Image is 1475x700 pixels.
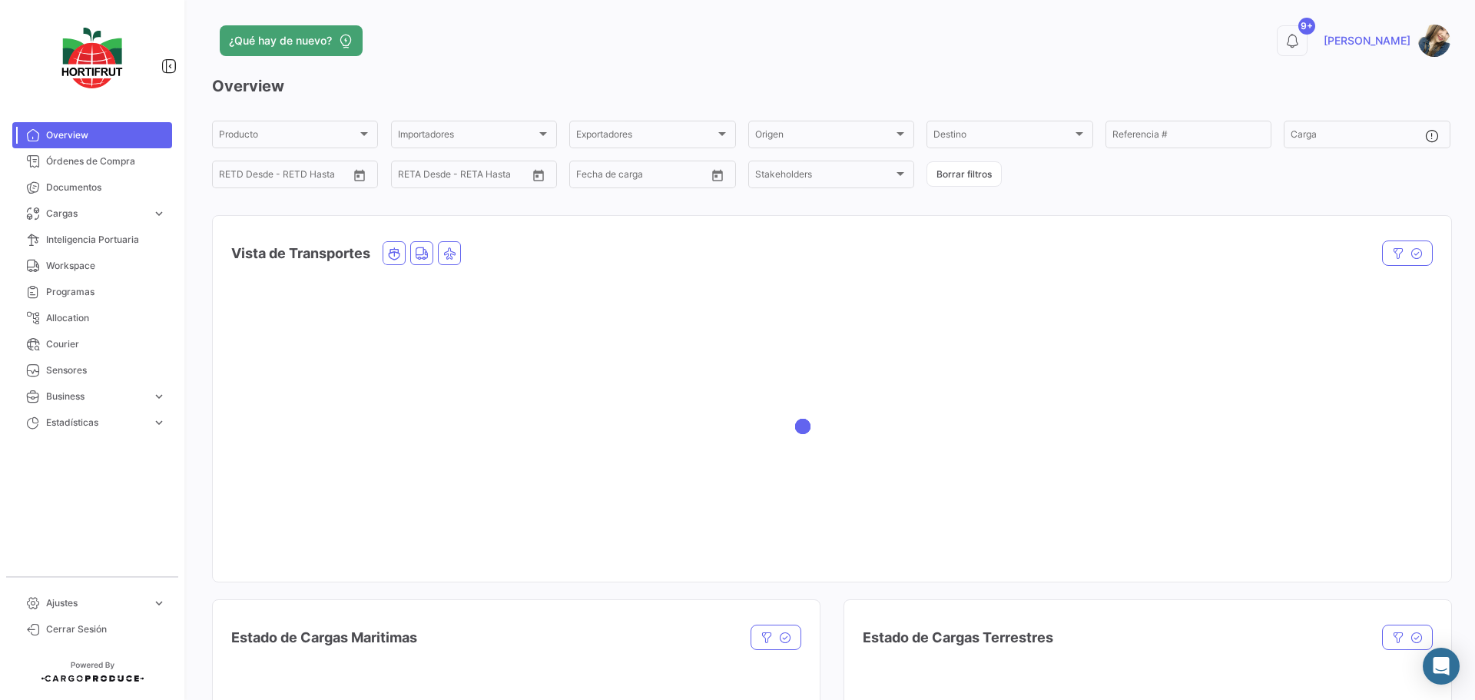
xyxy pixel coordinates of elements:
span: Órdenes de Compra [46,154,166,168]
button: Ocean [383,242,405,264]
span: Allocation [46,311,166,325]
button: Air [439,242,460,264]
span: Destino [933,131,1072,142]
span: expand_more [152,207,166,221]
span: Origen [755,131,893,142]
button: Land [411,242,433,264]
span: Inteligencia Portuaria [46,233,166,247]
h4: Estado de Cargas Maritimas [231,627,417,649]
a: Overview [12,122,172,148]
span: Sensores [46,363,166,377]
button: Borrar filtros [926,161,1002,187]
span: Ajustes [46,596,146,610]
span: expand_more [152,416,166,430]
h3: Overview [212,75,1450,97]
button: Open calendar [527,164,550,187]
span: Estadísticas [46,416,146,430]
button: Open calendar [348,164,371,187]
button: Open calendar [706,164,729,187]
a: Sensores [12,357,172,383]
span: ¿Qué hay de nuevo? [229,33,332,48]
span: Importadores [398,131,536,142]
a: Órdenes de Compra [12,148,172,174]
button: ¿Qué hay de nuevo? [220,25,363,56]
a: Programas [12,279,172,305]
input: Desde [398,171,426,182]
a: Documentos [12,174,172,201]
span: Workspace [46,259,166,273]
span: Producto [219,131,357,142]
span: Exportadores [576,131,714,142]
a: Courier [12,331,172,357]
input: Hasta [615,171,676,182]
input: Desde [219,171,247,182]
a: Allocation [12,305,172,331]
span: Programas [46,285,166,299]
h4: Estado de Cargas Terrestres [863,627,1053,649]
input: Desde [576,171,604,182]
span: Courier [46,337,166,351]
span: Overview [46,128,166,142]
img: 67520e24-8e31-41af-9406-a183c2b4e474.jpg [1418,25,1450,57]
span: Cerrar Sesión [46,622,166,636]
span: expand_more [152,596,166,610]
img: logo-hortifrut.svg [54,18,131,98]
span: Documentos [46,181,166,194]
a: Workspace [12,253,172,279]
input: Hasta [436,171,498,182]
input: Hasta [257,171,319,182]
span: expand_more [152,390,166,403]
h4: Vista de Transportes [231,243,370,264]
a: Inteligencia Portuaria [12,227,172,253]
span: Cargas [46,207,146,221]
div: Abrir Intercom Messenger [1423,648,1460,685]
span: Business [46,390,146,403]
span: Stakeholders [755,171,893,182]
span: [PERSON_NAME] [1324,33,1410,48]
